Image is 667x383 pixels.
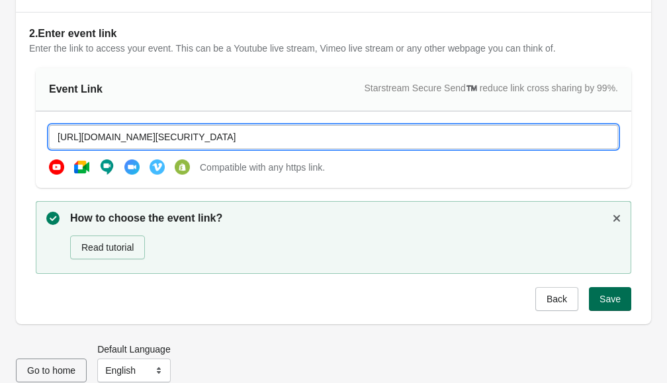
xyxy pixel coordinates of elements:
img: google-meeting-003a4ac0a6bd29934347c2d6ec0e8d4d.png [74,159,89,175]
img: shopify-b17b33348d1e82e582ef0e2c9e9faf47.png [175,159,190,175]
img: hangout-ee6acdd14049546910bffd711ce10325.png [99,159,114,175]
button: Read tutorial [70,235,145,259]
p: How to choose the event link? [70,210,605,226]
div: Event Link [49,81,103,97]
span: Save [600,294,621,304]
img: youtube-b4f2b64af1b614ce26dc15ab005f3ec1.png [49,159,64,175]
button: Go to home [16,359,87,382]
img: vimeo-560bbffc7e56379122b0da8638c6b73a.png [150,159,165,175]
span: Compatible with any https link. [200,161,325,174]
button: Back [535,287,578,311]
button: Dismiss notification [605,206,629,230]
a: Go to home [16,365,87,376]
img: zoom-d2aebb472394d9f99a89fc36b09dd972.png [124,159,140,175]
div: Starstream Secure Send™️ reduce link cross sharing by 99%. [364,81,618,97]
button: Save [589,287,631,311]
span: Enter the link to access your event. This can be a Youtube live stream, Vimeo live stream or any ... [29,43,556,54]
input: https://secret-url.com [49,125,618,149]
span: Go to home [27,365,75,376]
h2: 2. Enter event link [29,26,638,42]
span: Back [547,294,567,304]
label: Default Language [97,343,171,356]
